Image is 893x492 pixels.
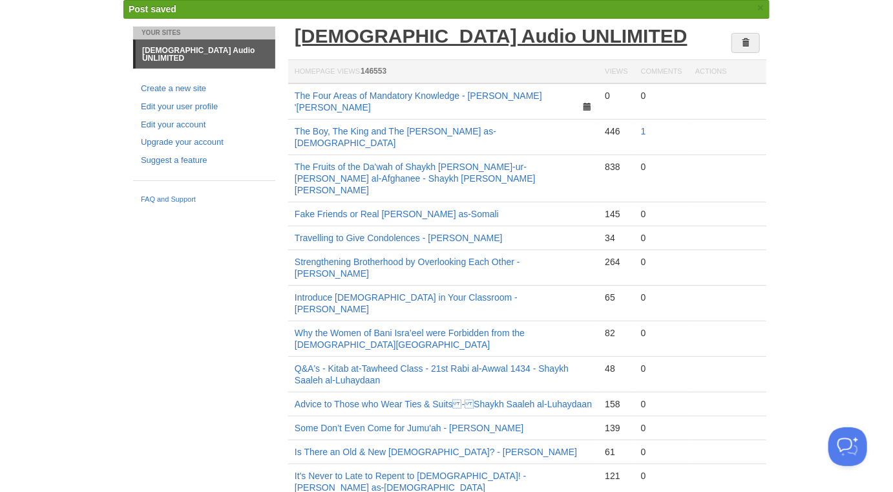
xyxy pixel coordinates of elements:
div: 61 [605,446,627,458]
a: Edit your account [141,118,268,132]
a: Create a new site [141,82,268,96]
a: FAQ and Support [141,194,268,206]
th: Homepage Views [288,60,598,84]
div: 446 [605,125,627,137]
div: 121 [605,470,627,482]
a: The Four Areas of Mandatory Knowledge - [PERSON_NAME] '[PERSON_NAME] [295,91,542,112]
div: 0 [641,208,682,220]
div: 158 [605,398,627,410]
div: 0 [641,363,682,374]
div: 0 [641,422,682,434]
a: The Boy, The King and The [PERSON_NAME] as-[DEMOGRAPHIC_DATA] [295,126,496,148]
a: Suggest a feature [141,154,268,167]
a: Advice to Those who Wear Ties & Suits - Shaykh Saaleh al-Luhaydaan [295,399,592,409]
th: Actions [689,60,766,84]
div: 0 [641,256,682,268]
div: 0 [641,446,682,458]
a: Q&A's - Kitab at-Tawheed Class - 21st Rabi al-Awwal 1434 - Shaykh Saaleh al-Luhaydaan [295,363,569,385]
a: Upgrade your account [141,136,268,149]
th: Views [598,60,634,84]
a: Introduce [DEMOGRAPHIC_DATA] in Your Classroom - [PERSON_NAME] [295,292,518,314]
div: 0 [641,327,682,339]
span: 146553 [361,67,386,76]
div: 838 [605,161,627,173]
div: 34 [605,232,627,244]
div: 0 [641,470,682,482]
a: Travelling to Give Condolences - [PERSON_NAME] [295,233,503,243]
div: 48 [605,363,627,374]
a: 1 [641,126,646,136]
th: Comments [635,60,689,84]
a: Fake Friends or Real [PERSON_NAME] as-Somali [295,209,499,219]
div: 0 [641,398,682,410]
a: Is There an Old & New [DEMOGRAPHIC_DATA]? - [PERSON_NAME] [295,447,577,457]
div: 65 [605,292,627,303]
a: [DEMOGRAPHIC_DATA] Audio UNLIMITED [136,40,275,69]
div: 0 [641,161,682,173]
div: 0 [641,90,682,102]
a: Strengthening Brotherhood by Overlooking Each Other - [PERSON_NAME] [295,257,520,279]
div: 0 [641,232,682,244]
div: 139 [605,422,627,434]
span: Post saved [129,4,176,14]
a: Edit your user profile [141,100,268,114]
a: Some Don’t Even Come for Jumu'ah - [PERSON_NAME] [295,423,523,433]
div: 0 [605,90,627,102]
li: Your Sites [133,27,275,39]
a: Why the Women of Bani Isra’eel were Forbidden from the [DEMOGRAPHIC_DATA][GEOGRAPHIC_DATA] [295,328,525,350]
div: 0 [641,292,682,303]
a: The Fruits of the Da'wah of Shaykh [PERSON_NAME]-ur-[PERSON_NAME] al-Afghanee - Shaykh [PERSON_NA... [295,162,536,195]
div: 82 [605,327,627,339]
div: 145 [605,208,627,220]
a: [DEMOGRAPHIC_DATA] Audio UNLIMITED [295,25,688,47]
iframe: Help Scout Beacon - Open [828,427,867,466]
div: 264 [605,256,627,268]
